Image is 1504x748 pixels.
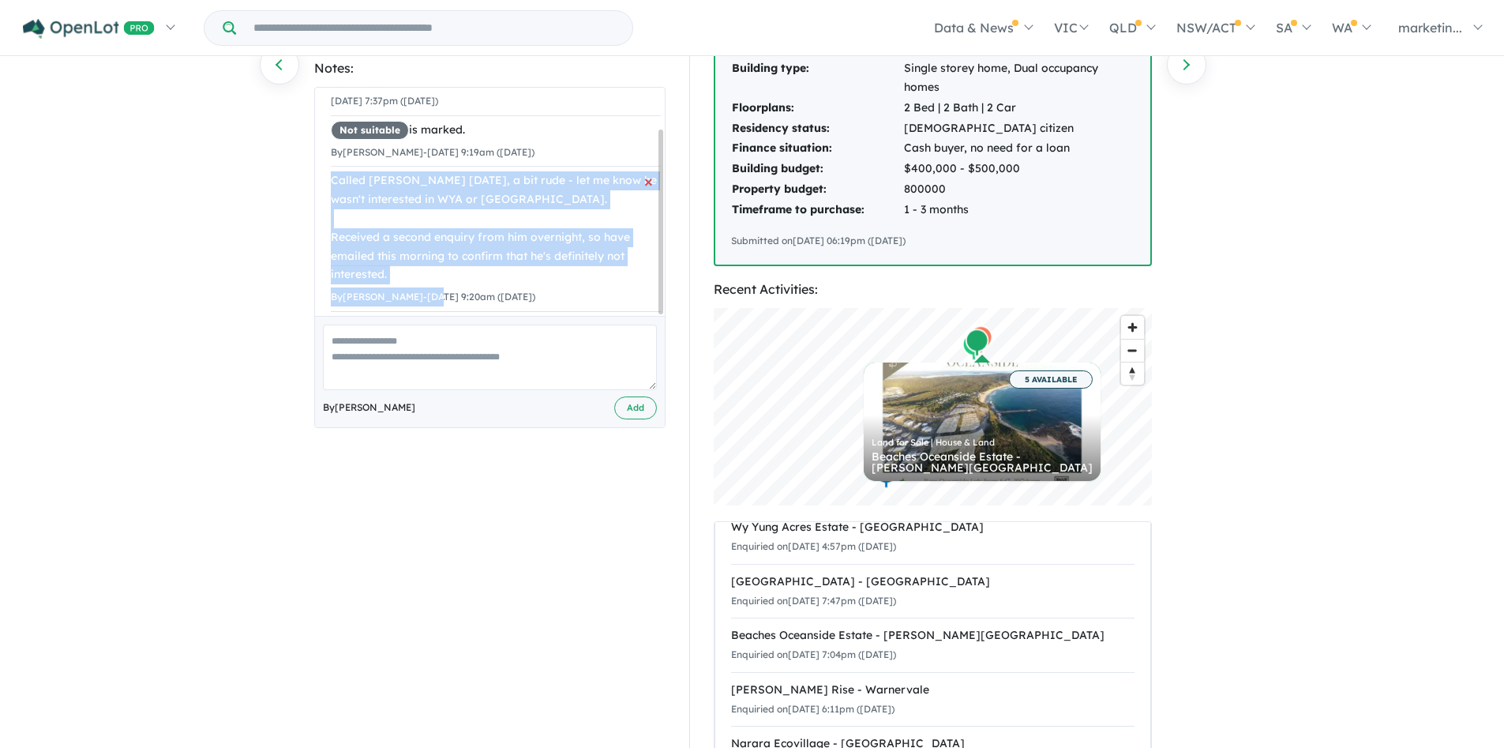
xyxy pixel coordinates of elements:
[331,171,661,284] div: Called [PERSON_NAME] [DATE], a bit rude - let me know he wasn't interested in WYA or [GEOGRAPHIC_...
[731,595,896,607] small: Enquiried on [DATE] 7:47pm ([DATE])
[903,159,1135,179] td: $400,000 - $500,000
[644,167,653,196] span: ×
[731,518,1135,537] div: Wy Yung Acres Estate - [GEOGRAPHIC_DATA]
[872,438,1093,447] div: Land for Sale | House & Land
[731,510,1135,565] a: Wy Yung Acres Estate - [GEOGRAPHIC_DATA]Enquiried on[DATE] 4:57pm ([DATE])
[903,179,1135,200] td: 800000
[731,98,903,118] td: Floorplans:
[731,200,903,220] td: Timeframe to purchase:
[331,95,438,107] small: [DATE] 7:37pm ([DATE])
[731,626,1135,645] div: Beaches Oceanside Estate - [PERSON_NAME][GEOGRAPHIC_DATA]
[962,332,985,361] div: Map marker
[331,291,535,303] small: By [PERSON_NAME] - [DATE] 9:20am ([DATE])
[731,703,895,715] small: Enquiried on [DATE] 6:11pm ([DATE])
[714,308,1152,506] canvas: Map
[969,325,992,354] div: Map marker
[1121,340,1144,362] span: Zoom out
[903,58,1135,98] td: Single storey home, Dual occupancy homes
[331,146,534,158] small: By [PERSON_NAME] - [DATE] 9:19am ([DATE])
[731,573,1135,592] div: [GEOGRAPHIC_DATA] - [GEOGRAPHIC_DATA]
[1009,370,1093,389] span: 5 AVAILABLE
[965,328,988,357] div: Map marker
[23,19,155,39] img: Openlot PRO Logo White
[731,138,903,159] td: Finance situation:
[1121,316,1144,339] button: Zoom in
[331,121,409,140] span: Not suitable
[731,159,903,179] td: Building budget:
[323,400,415,415] span: By [PERSON_NAME]
[239,11,629,45] input: Try estate name, suburb, builder or developer
[731,118,903,139] td: Residency status:
[874,460,898,489] div: Map marker
[714,279,1152,300] div: Recent Activities:
[970,325,993,355] div: Map marker
[731,672,1135,727] a: [PERSON_NAME] Rise - WarnervaleEnquiried on[DATE] 6:11pm ([DATE])
[331,121,661,140] div: is marked.
[731,179,903,200] td: Property budget:
[731,648,896,660] small: Enquiried on [DATE] 7:04pm ([DATE])
[731,58,903,98] td: Building type:
[903,138,1135,159] td: Cash buyer, no need for a loan
[614,397,657,419] button: Add
[1398,20,1462,36] span: marketin...
[314,58,666,79] div: Notes:
[731,681,1135,700] div: [PERSON_NAME] Rise - Warnervale
[1121,339,1144,362] button: Zoom out
[731,540,896,552] small: Enquiried on [DATE] 4:57pm ([DATE])
[903,200,1135,220] td: 1 - 3 months
[731,233,1135,249] div: Submitted on [DATE] 06:19pm ([DATE])
[731,618,1135,673] a: Beaches Oceanside Estate - [PERSON_NAME][GEOGRAPHIC_DATA]Enquiried on[DATE] 7:04pm ([DATE])
[872,451,1093,473] div: Beaches Oceanside Estate - [PERSON_NAME][GEOGRAPHIC_DATA]
[864,363,1101,481] a: 5 AVAILABLE Land for Sale | House & Land Beaches Oceanside Estate - [PERSON_NAME][GEOGRAPHIC_DATA]
[1121,362,1144,385] button: Reset bearing to north
[903,118,1135,139] td: [DEMOGRAPHIC_DATA] citizen
[903,98,1135,118] td: 2 Bed | 2 Bath | 2 Car
[731,564,1135,619] a: [GEOGRAPHIC_DATA] - [GEOGRAPHIC_DATA]Enquiried on[DATE] 7:47pm ([DATE])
